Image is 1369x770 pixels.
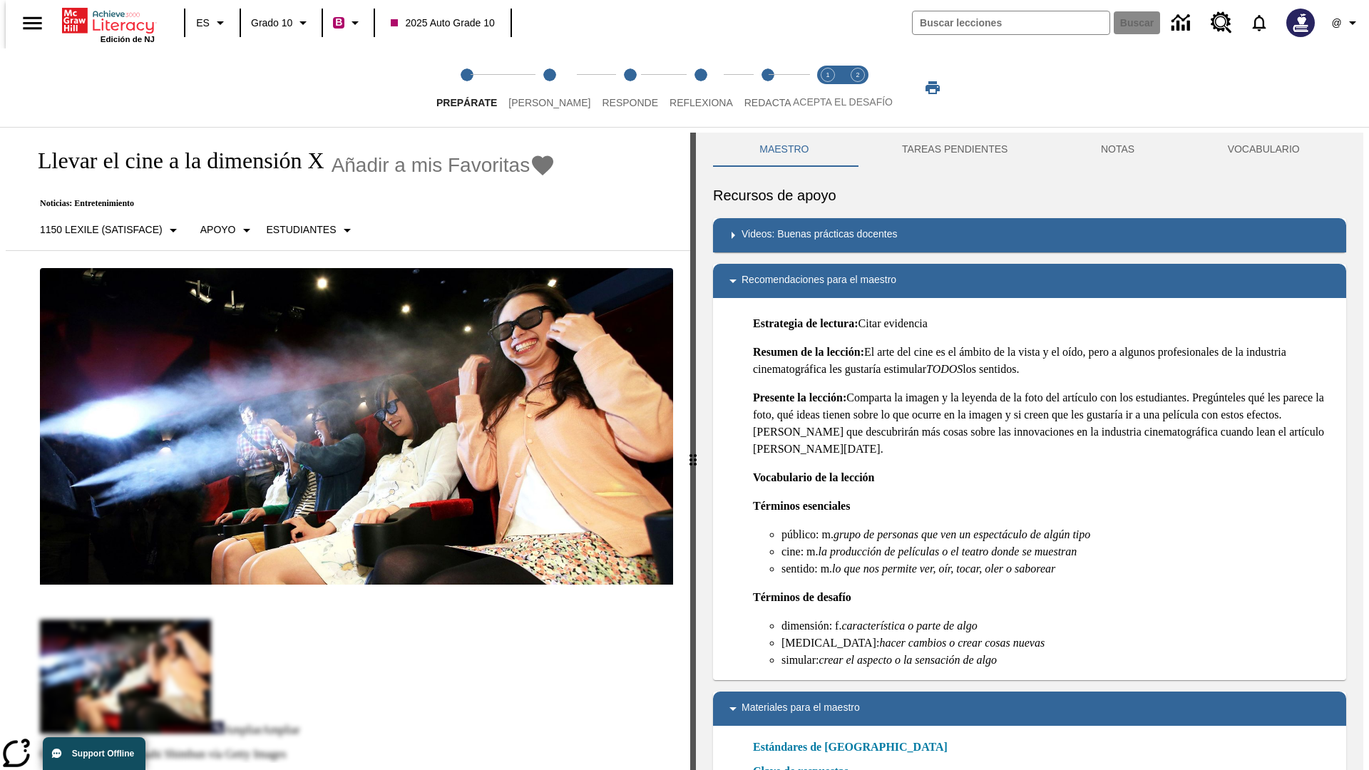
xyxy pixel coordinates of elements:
span: Responde [602,97,658,108]
button: Lee step 2 of 5 [497,48,602,127]
button: Tipo de apoyo, Apoyo [195,217,261,243]
button: VOCABULARIO [1181,133,1346,167]
li: público: m. [781,526,1335,543]
div: reading [6,133,690,763]
div: Instructional Panel Tabs [713,133,1346,167]
span: B [335,14,342,31]
em: TODOS [926,363,963,375]
a: Centro de recursos, Se abrirá en una pestaña nueva. [1202,4,1241,42]
span: Support Offline [72,749,134,759]
span: Añadir a mis Favoritas [332,154,530,177]
em: crear el aspecto o la sensación de algo [819,654,997,666]
div: Recomendaciones para el maestro [713,264,1346,298]
strong: Estrategia de lectura: [753,317,858,329]
em: hacer cambios o crear cosas nuevas [879,637,1045,649]
li: cine: m. [781,543,1335,560]
span: Grado 10 [251,16,292,31]
p: Noticias: Entretenimiento [23,198,555,209]
img: Avatar [1286,9,1315,37]
a: Estándares de [GEOGRAPHIC_DATA] [753,739,956,756]
span: 2025 Auto Grade 10 [391,16,494,31]
strong: Vocabulario de la lección [753,471,875,483]
li: sentido: m. [781,560,1335,577]
p: El arte del cine es el ámbito de la vista y el oído, pero a algunos profesionales de la industria... [753,344,1335,378]
div: Portada [62,5,155,43]
em: lo que nos permite ver, oír, tocar, oler o saborear [832,563,1055,575]
img: El panel situado frente a los asientos rocía con agua nebulizada al feliz público en un cine equi... [40,268,673,585]
button: Perfil/Configuración [1323,10,1369,36]
p: Estudiantes [267,222,337,237]
button: Acepta el desafío lee step 1 of 2 [807,48,848,127]
em: grupo de personas que ven un espectáculo de algún tipo [834,528,1090,540]
span: Redacta [744,97,791,108]
button: Abrir el menú lateral [11,2,53,44]
a: Centro de información [1163,4,1202,43]
div: activity [696,133,1363,770]
input: Buscar campo [913,11,1109,34]
button: Acepta el desafío contesta step 2 of 2 [837,48,878,127]
button: Maestro [713,133,856,167]
p: Materiales para el maestro [742,700,860,717]
span: Prepárate [436,97,497,108]
li: dimensión: f. [781,617,1335,635]
button: Reflexiona step 4 of 5 [658,48,744,127]
span: Reflexiona [670,97,733,108]
button: Lenguaje: ES, Selecciona un idioma [190,10,235,36]
span: Edición de NJ [101,35,155,43]
p: 1150 Lexile (Satisface) [40,222,163,237]
button: Support Offline [43,737,145,770]
h6: Recursos de apoyo [713,184,1346,207]
h1: Llevar el cine a la dimensión X [23,148,324,174]
strong: : [843,391,846,404]
span: ACEPTA EL DESAFÍO [793,96,893,108]
span: [PERSON_NAME] [508,97,590,108]
button: Prepárate step 1 of 5 [425,48,508,127]
a: Notificaciones [1241,4,1278,41]
text: 1 [826,71,829,78]
div: Materiales para el maestro [713,692,1346,726]
li: [MEDICAL_DATA]: [781,635,1335,652]
button: Seleccionar estudiante [261,217,362,243]
button: Grado: Grado 10, Elige un grado [245,10,317,36]
span: @ [1331,16,1341,31]
strong: Resumen de la lección: [753,346,864,358]
button: Imprimir [910,75,955,101]
text: 2 [856,71,859,78]
button: Seleccione Lexile, 1150 Lexile (Satisface) [34,217,188,243]
button: Redacta step 5 of 5 [733,48,803,127]
em: la producción de películas o el teatro donde se muestran [819,545,1077,558]
p: Recomendaciones para el maestro [742,272,896,289]
p: Videos: Buenas prácticas docentes [742,227,897,244]
li: simular: [781,652,1335,669]
p: Apoyo [200,222,236,237]
div: Videos: Buenas prácticas docentes [713,218,1346,252]
button: Añadir a mis Favoritas - Llevar el cine a la dimensión X [332,153,556,178]
strong: Presente la lección [753,391,843,404]
div: Pulsa la tecla de intro o la barra espaciadora y luego presiona las flechas de derecha e izquierd... [690,133,696,770]
button: NOTAS [1055,133,1181,167]
button: TAREAS PENDIENTES [856,133,1055,167]
button: Boost El color de la clase es rojo violeta. Cambiar el color de la clase. [327,10,369,36]
p: Comparta la imagen y la leyenda de la foto del artículo con los estudiantes. Pregúnteles qué les ... [753,389,1335,458]
strong: Términos de desafío [753,591,851,603]
em: característica o parte de algo [841,620,977,632]
strong: Términos esenciales [753,500,850,512]
button: Responde step 3 of 5 [590,48,670,127]
button: Escoja un nuevo avatar [1278,4,1323,41]
p: Citar evidencia [753,315,1335,332]
span: ES [196,16,210,31]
